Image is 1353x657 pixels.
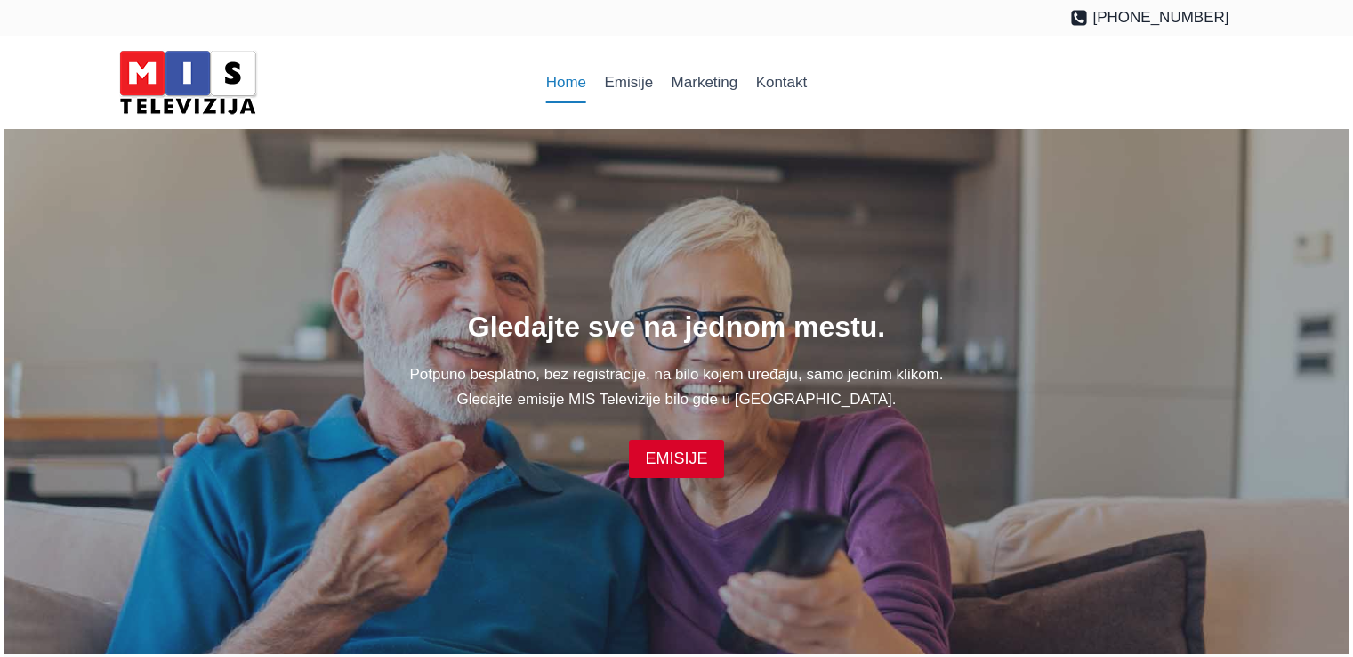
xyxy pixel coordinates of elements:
a: Home [537,61,596,104]
a: [PHONE_NUMBER] [1070,5,1229,29]
nav: Primary [537,61,817,104]
span: [PHONE_NUMBER] [1092,5,1228,29]
h1: Gledajte sve na jednom mestu. [125,305,1229,348]
a: Marketing [662,61,746,104]
p: Potpuno besplatno, bez registracije, na bilo kojem uređaju, samo jednim klikom. Gledajte emisije ... [125,362,1229,410]
a: Emisije [595,61,662,104]
a: Kontakt [746,61,816,104]
img: MIS Television [112,45,263,120]
a: EMISIJE [629,440,723,478]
